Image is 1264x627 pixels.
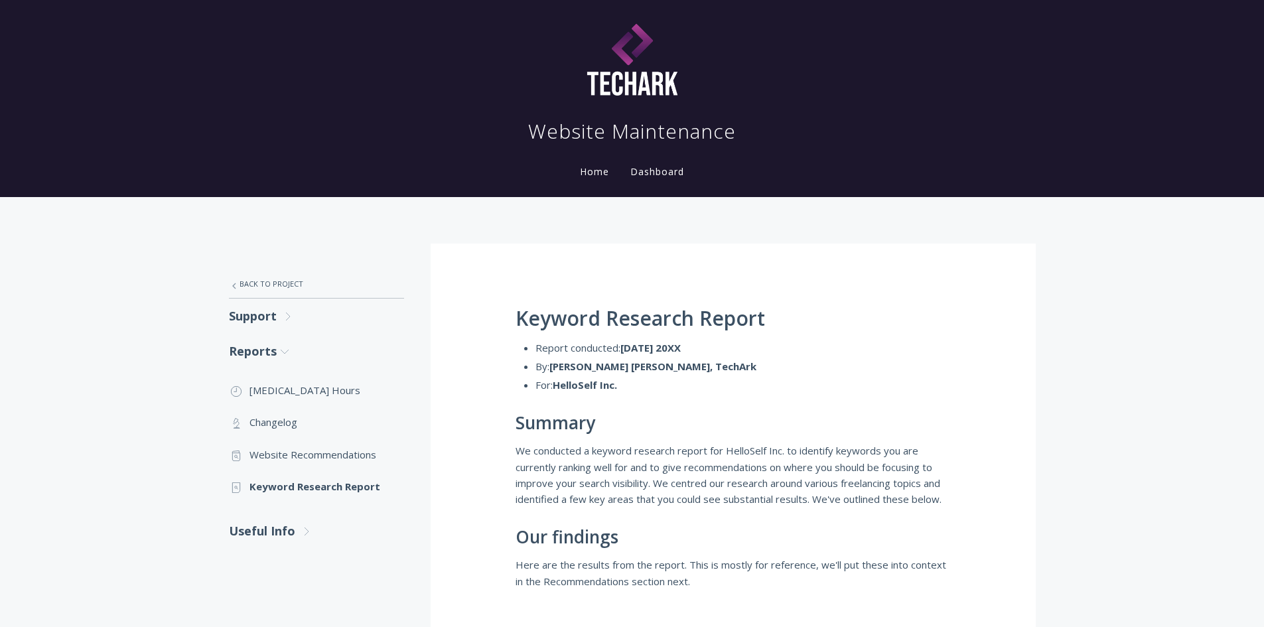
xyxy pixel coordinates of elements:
[516,557,951,589] p: Here are the results from the report. This is mostly for reference, we'll put these into context ...
[549,360,756,373] strong: [PERSON_NAME] [PERSON_NAME], TechArk
[577,165,612,178] a: Home
[535,340,951,356] li: Report conducted:
[535,358,951,374] li: By:
[229,439,404,470] a: Website Recommendations
[229,270,404,298] a: Back to Project
[553,378,617,391] strong: HelloSelf Inc.
[628,165,687,178] a: Dashboard
[229,514,404,549] a: Useful Info
[229,374,404,406] a: [MEDICAL_DATA] Hours
[620,341,681,354] strong: [DATE] 20XX
[516,443,951,508] p: We conducted a keyword research report for HelloSelf Inc. to identify keywords you are currently ...
[528,118,736,145] h1: Website Maintenance
[229,299,404,334] a: Support
[229,470,404,502] a: Keyword Research Report
[516,307,951,330] h1: Keyword Research Report
[516,527,951,547] h2: Our findings
[229,334,404,369] a: Reports
[535,377,951,393] li: For:
[516,413,951,433] h2: Summary
[229,406,404,438] a: Changelog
